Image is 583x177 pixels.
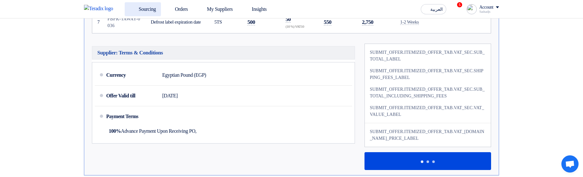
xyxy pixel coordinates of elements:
[109,128,197,134] span: Advance Payment Upon Receiving PO,
[193,2,238,16] a: My Suppliers
[92,11,102,33] td: 7
[286,24,314,29] div: (10 %) VAT10
[324,19,331,25] span: 550
[370,128,486,142] div: SUBMIT_OFFER.ITEMIZED_OFFER_TAB.VAT_[DOMAIN_NAME]_PRICE_LABEL
[370,104,486,118] div: SUBMIT_OFFER.ITEMIZED_OFFER_TAB.VAT_SEC.VAT_VALUE_LABEL
[161,2,193,16] a: Orders
[214,19,217,25] span: 5
[457,2,462,7] span: 5
[421,4,446,14] button: العربية
[247,19,255,25] span: 500
[286,16,291,23] span: 50
[84,5,117,12] img: Teradix logo
[109,128,121,134] strong: 100%
[162,93,178,99] span: [DATE]
[102,11,146,33] td: FBPK-TAWAY-0036
[151,18,204,26] div: Defrost label expiration date
[106,109,344,124] div: Payment Terms
[370,86,486,99] div: SUBMIT_OFFER.ITEMIZED_OFFER_TAB.VAT_SEC.SUB_TOTAL_INCLUDING_SHIPPING_FEES
[106,67,157,83] div: Currency
[92,46,355,60] h5: Supplier: Terms & Conditions
[561,155,579,173] a: Open chat
[238,2,272,16] a: Insights
[479,10,499,13] div: Sadsadjs
[400,19,419,25] span: 1-2 Weeks
[125,2,161,16] a: Sourcing
[209,11,242,33] td: TS
[370,67,486,81] div: SUBMIT_OFFER.ITEMIZED_OFFER_TAB.VAT_SEC.SHIPPING_FEES_LABEL
[162,69,206,81] div: Egyptian Pound (EGP)
[370,49,486,62] div: SUBMIT_OFFER.ITEMIZED_OFFER_TAB.VAT_SEC.SUB_TOTAL_LABEL
[467,4,477,14] img: profile_test.png
[362,19,373,25] span: 2,750
[430,7,443,12] span: العربية
[106,88,157,103] div: Offer Valid till
[479,5,493,10] div: Account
